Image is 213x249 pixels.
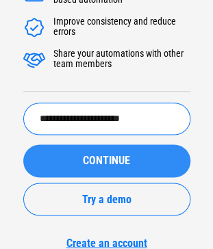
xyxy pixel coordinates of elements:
span: CONTINUE [83,155,130,166]
a: Create an account [23,236,190,249]
button: Try a demo [23,183,190,215]
button: CONTINUE [23,144,190,177]
div: Share your automations with other team members [53,49,190,70]
span: Try a demo [82,194,131,205]
img: Accelerate [23,49,45,70]
div: Improve consistency and reduce errors [53,16,190,38]
img: Accelerate [23,16,45,38]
